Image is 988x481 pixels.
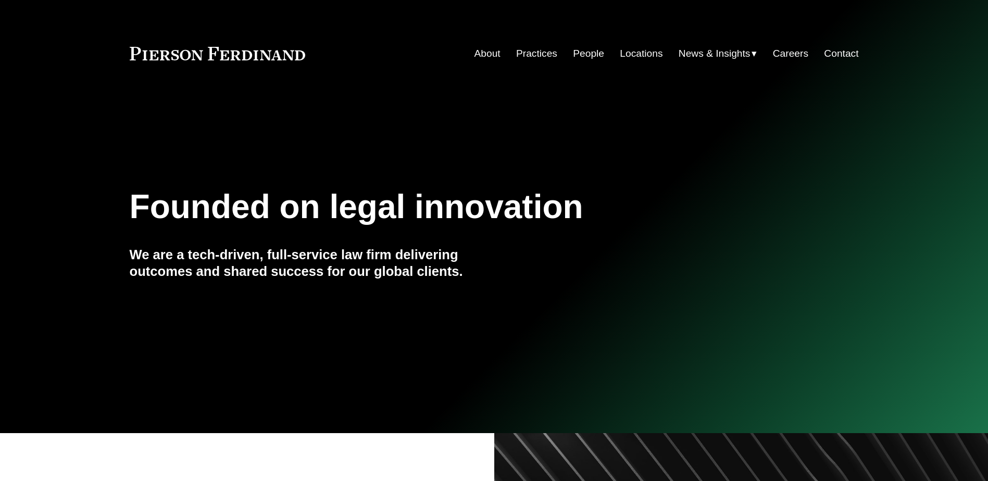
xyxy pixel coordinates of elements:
h4: We are a tech-driven, full-service law firm delivering outcomes and shared success for our global... [130,246,494,280]
a: People [573,44,604,64]
span: News & Insights [679,45,751,63]
a: About [474,44,501,64]
a: Contact [824,44,858,64]
a: folder dropdown [679,44,757,64]
a: Locations [620,44,662,64]
h1: Founded on legal innovation [130,188,737,226]
a: Practices [516,44,557,64]
a: Careers [773,44,808,64]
